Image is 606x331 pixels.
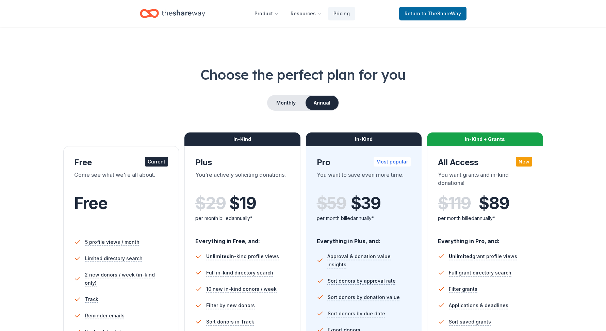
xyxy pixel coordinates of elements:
[449,269,511,277] span: Full grant directory search
[449,301,508,310] span: Applications & deadlines
[140,5,205,21] a: Home
[206,301,255,310] span: Filter by new donors
[206,285,277,293] span: 10 new in-kind donors / week
[206,253,230,259] span: Unlimited
[85,295,98,303] span: Track
[449,285,477,293] span: Filter grants
[405,10,461,18] span: Return
[195,231,290,246] div: Everything in Free, and:
[184,132,300,146] div: In-Kind
[438,214,532,222] div: per month billed annually*
[85,312,125,320] span: Reminder emails
[306,132,422,146] div: In-Kind
[195,214,290,222] div: per month billed annually*
[27,65,579,84] h1: Choose the perfect plan for you
[206,318,254,326] span: Sort donors in Track
[327,252,411,269] span: Approval & donation value insights
[449,318,491,326] span: Sort saved grants
[317,214,411,222] div: per month billed annually*
[449,253,517,259] span: grant profile views
[427,132,543,146] div: In-Kind + Grants
[328,293,400,301] span: Sort donors by donation value
[74,157,168,168] div: Free
[206,269,273,277] span: Full in-kind directory search
[85,238,140,246] span: 5 profile views / month
[195,157,290,168] div: Plus
[195,171,290,190] div: You're actively soliciting donations.
[85,254,143,263] span: Limited directory search
[306,96,339,110] button: Annual
[229,194,256,213] span: $ 19
[145,157,168,167] div: Current
[449,253,472,259] span: Unlimited
[328,310,385,318] span: Sort donors by due date
[438,157,532,168] div: All Access
[268,96,304,110] button: Monthly
[85,271,168,287] span: 2 new donors / week (in-kind only)
[206,253,279,259] span: in-kind profile views
[74,171,168,190] div: Come see what we're all about.
[422,11,461,16] span: to TheShareWay
[74,193,108,213] span: Free
[328,7,355,20] a: Pricing
[249,5,355,21] nav: Main
[351,194,381,213] span: $ 39
[285,7,327,20] button: Resources
[438,231,532,246] div: Everything in Pro, and:
[317,231,411,246] div: Everything in Plus, and:
[317,171,411,190] div: You want to save even more time.
[438,171,532,190] div: You want grants and in-kind donations!
[317,157,411,168] div: Pro
[479,194,509,213] span: $ 89
[374,157,411,167] div: Most popular
[328,277,396,285] span: Sort donors by approval rate
[399,7,466,20] a: Returnto TheShareWay
[249,7,284,20] button: Product
[516,157,532,167] div: New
